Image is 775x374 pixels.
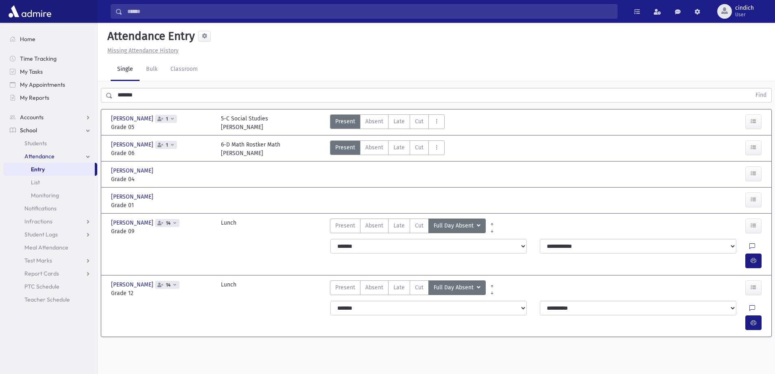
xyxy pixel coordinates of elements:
[365,221,383,230] span: Absent
[24,205,57,212] span: Notifications
[24,218,52,225] span: Infractions
[111,175,213,184] span: Grade 04
[24,153,55,160] span: Attendance
[24,140,47,147] span: Students
[111,123,213,131] span: Grade 05
[735,5,754,11] span: cindich
[104,29,195,43] h5: Attendance Entry
[365,117,383,126] span: Absent
[415,283,424,292] span: Cut
[3,254,97,267] a: Test Marks
[3,78,97,91] a: My Appointments
[3,267,97,280] a: Report Cards
[751,88,771,102] button: Find
[3,241,97,254] a: Meal Attendance
[415,117,424,126] span: Cut
[3,150,97,163] a: Attendance
[434,283,475,292] span: Full Day Absent
[3,176,97,189] a: List
[164,282,172,288] span: 14
[393,221,405,230] span: Late
[24,244,68,251] span: Meal Attendance
[20,127,37,134] span: School
[104,47,179,54] a: Missing Attendance History
[3,163,95,176] a: Entry
[393,283,405,292] span: Late
[335,221,355,230] span: Present
[7,3,53,20] img: AdmirePro
[330,280,486,297] div: AttTypes
[20,94,49,101] span: My Reports
[111,192,155,201] span: [PERSON_NAME]
[3,215,97,228] a: Infractions
[3,111,97,124] a: Accounts
[365,143,383,152] span: Absent
[393,143,405,152] span: Late
[164,142,170,148] span: 1
[3,137,97,150] a: Students
[365,283,383,292] span: Absent
[24,296,70,303] span: Teacher Schedule
[111,166,155,175] span: [PERSON_NAME]
[31,192,59,199] span: Monitoring
[3,65,97,78] a: My Tasks
[20,35,35,43] span: Home
[111,201,213,210] span: Grade 01
[111,219,155,227] span: [PERSON_NAME]
[140,58,164,81] a: Bulk
[3,280,97,293] a: PTC Schedule
[221,114,268,131] div: 5-C Social Studies [PERSON_NAME]
[107,47,179,54] u: Missing Attendance History
[415,143,424,152] span: Cut
[3,202,97,215] a: Notifications
[164,58,204,81] a: Classroom
[20,55,57,62] span: Time Tracking
[164,221,172,226] span: 14
[428,280,486,295] button: Full Day Absent
[330,140,445,157] div: AttTypes
[221,219,236,236] div: Lunch
[24,231,58,238] span: Student Logs
[335,143,355,152] span: Present
[434,221,475,230] span: Full Day Absent
[415,221,424,230] span: Cut
[111,149,213,157] span: Grade 06
[3,91,97,104] a: My Reports
[221,140,280,157] div: 6-D Math Rostker Math [PERSON_NAME]
[20,114,44,121] span: Accounts
[31,166,45,173] span: Entry
[3,189,97,202] a: Monitoring
[122,4,617,19] input: Search
[31,179,40,186] span: List
[335,117,355,126] span: Present
[393,117,405,126] span: Late
[3,293,97,306] a: Teacher Schedule
[24,270,59,277] span: Report Cards
[111,114,155,123] span: [PERSON_NAME]
[20,68,43,75] span: My Tasks
[111,58,140,81] a: Single
[221,280,236,297] div: Lunch
[24,283,59,290] span: PTC Schedule
[3,52,97,65] a: Time Tracking
[111,280,155,289] span: [PERSON_NAME]
[428,219,486,233] button: Full Day Absent
[111,289,213,297] span: Grade 12
[3,124,97,137] a: School
[3,228,97,241] a: Student Logs
[330,114,445,131] div: AttTypes
[111,227,213,236] span: Grade 09
[164,116,170,122] span: 1
[111,140,155,149] span: [PERSON_NAME]
[735,11,754,18] span: User
[20,81,65,88] span: My Appointments
[335,283,355,292] span: Present
[24,257,52,264] span: Test Marks
[3,33,97,46] a: Home
[330,219,486,236] div: AttTypes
